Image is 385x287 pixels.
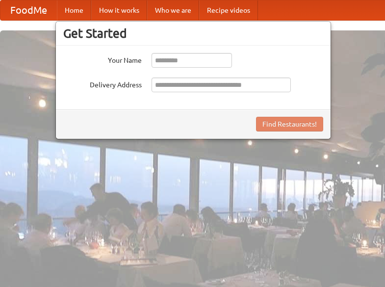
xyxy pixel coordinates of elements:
[256,117,323,131] button: Find Restaurants!
[91,0,147,20] a: How it works
[63,78,142,90] label: Delivery Address
[57,0,91,20] a: Home
[63,26,323,41] h3: Get Started
[63,53,142,65] label: Your Name
[199,0,258,20] a: Recipe videos
[147,0,199,20] a: Who we are
[0,0,57,20] a: FoodMe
